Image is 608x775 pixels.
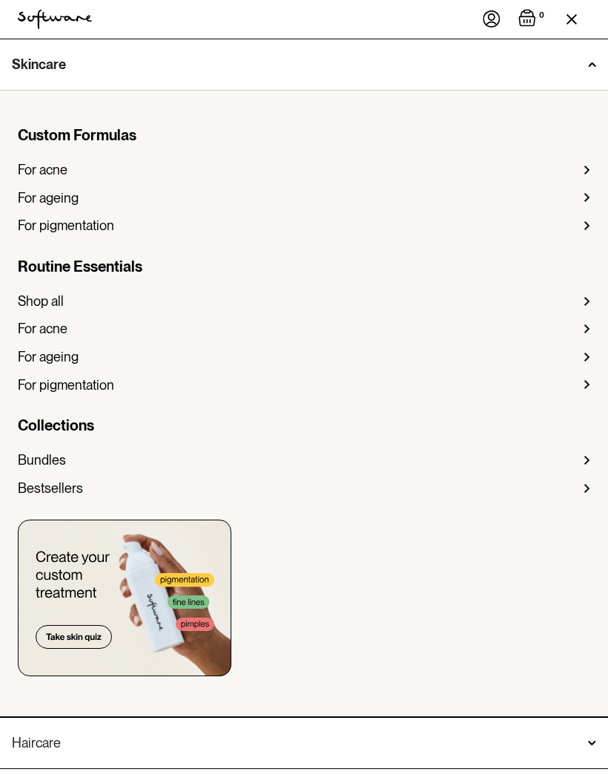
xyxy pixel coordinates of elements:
[18,321,67,337] div: For acne
[18,10,92,29] a: home
[18,190,79,206] div: For ageing
[18,377,590,393] a: For pigmentation
[18,452,590,468] a: Bundles
[584,297,590,306] img: arrow right
[584,353,590,362] img: arrow right
[18,293,590,310] a: Shop all
[518,9,547,30] a: Open empty cart
[18,190,590,206] a: For ageing
[584,456,590,465] img: arrow right
[18,126,590,144] div: Custom Formulas
[18,480,590,497] a: Bestsellers
[12,736,61,751] div: Haircare
[18,377,114,393] div: For pigmentation
[18,162,67,178] div: For acne
[18,349,590,365] a: For ageing
[588,736,596,751] img: arrow down
[18,218,114,234] div: For pigmentation
[536,9,547,22] div: 0
[584,324,590,333] img: arrow right
[18,258,590,275] div: Routine Essentials
[18,480,83,497] div: Bestsellers
[18,349,79,365] div: For ageing
[18,416,590,434] div: Collections
[18,452,66,468] div: Bundles
[588,57,596,72] img: arrow down
[584,221,590,230] img: arrow right
[584,193,590,202] img: arrow right
[18,10,92,29] img: Software Logo
[18,218,590,234] a: For pigmentation
[18,293,64,310] div: Shop all
[584,166,590,174] img: arrow right
[18,162,590,178] a: For acnearrow right
[584,380,590,389] img: arrow right
[18,520,231,676] img: create you custom treatment bottle
[18,321,590,337] a: For acne
[12,57,66,72] div: Skincare
[584,484,590,493] img: arrow right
